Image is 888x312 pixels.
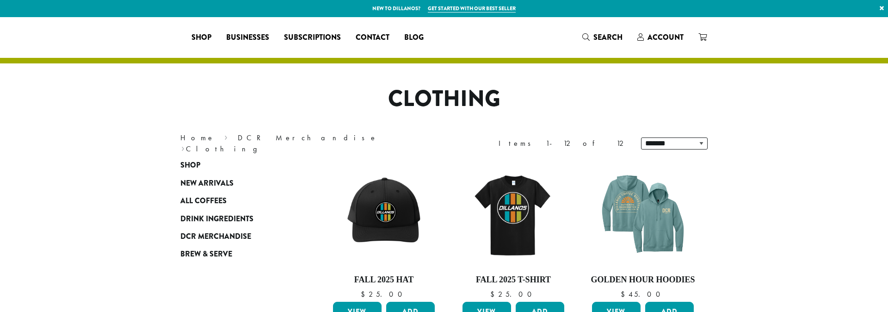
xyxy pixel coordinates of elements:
[184,30,219,45] a: Shop
[460,275,567,285] h4: Fall 2025 T-Shirt
[238,133,377,143] a: DCR Merchandise
[590,161,696,298] a: Golden Hour Hoodies $45.00
[590,161,696,268] img: DCR-SS-Golden-Hour-Hoodie-Eucalyptus-Blue-1200x1200-Web-e1744312709309.png
[499,138,627,149] div: Items 1-12 of 12
[180,132,430,155] nav: Breadcrumb
[460,161,567,298] a: Fall 2025 T-Shirt $25.00
[181,140,185,155] span: ›
[593,32,623,43] span: Search
[621,289,665,299] bdi: 45.00
[180,228,291,245] a: DCR Merchandise
[404,32,424,44] span: Blog
[180,156,291,174] a: Shop
[460,161,567,268] img: DCR-Retro-Three-Strip-Circle-Tee-Fall-WEB-scaled.jpg
[331,275,437,285] h4: Fall 2025 Hat
[180,231,251,243] span: DCR Merchandise
[284,32,341,44] span: Subscriptions
[180,192,291,210] a: All Coffees
[180,178,234,189] span: New Arrivals
[428,5,516,12] a: Get started with our best seller
[226,32,269,44] span: Businesses
[361,289,369,299] span: $
[361,289,407,299] bdi: 25.00
[180,245,291,263] a: Brew & Serve
[331,161,437,268] img: DCR-Retro-Three-Strip-Circle-Patch-Trucker-Hat-Fall-WEB-scaled.jpg
[180,213,253,225] span: Drink Ingredients
[180,160,200,171] span: Shop
[180,175,291,192] a: New Arrivals
[490,289,498,299] span: $
[647,32,684,43] span: Account
[575,30,630,45] a: Search
[191,32,211,44] span: Shop
[180,133,215,143] a: Home
[331,161,437,298] a: Fall 2025 Hat $25.00
[356,32,389,44] span: Contact
[590,275,696,285] h4: Golden Hour Hoodies
[180,210,291,227] a: Drink Ingredients
[180,249,232,260] span: Brew & Serve
[173,86,715,112] h1: Clothing
[490,289,536,299] bdi: 25.00
[621,289,629,299] span: $
[224,129,228,144] span: ›
[180,195,227,207] span: All Coffees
